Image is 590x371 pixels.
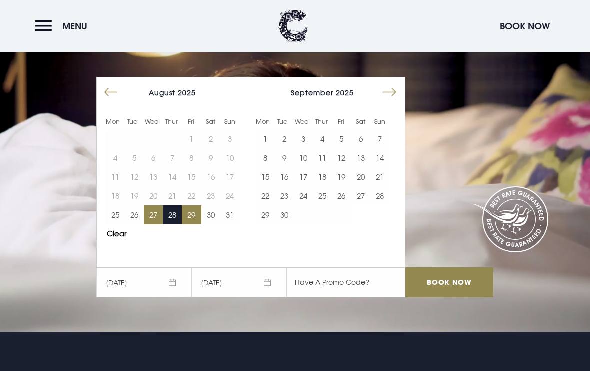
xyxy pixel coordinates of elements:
input: Book Now [405,267,493,297]
img: Clandeboye Lodge [278,10,308,42]
td: Choose Sunday, September 21, 2025 as your start date. [370,167,389,186]
button: 26 [332,186,351,205]
input: Have A Promo Code? [286,267,405,297]
span: 2025 [178,88,196,97]
td: Choose Monday, September 1, 2025 as your start date. [256,129,275,148]
button: 27 [144,205,163,224]
button: 7 [370,129,389,148]
td: Choose Monday, August 25, 2025 as your start date. [106,205,125,224]
td: Choose Wednesday, September 24, 2025 as your start date. [294,186,313,205]
td: Choose Tuesday, September 9, 2025 as your start date. [275,148,294,167]
td: Selected. Friday, August 29, 2025 [182,205,201,224]
button: 30 [275,205,294,224]
button: 21 [370,167,389,186]
button: 18 [313,167,332,186]
button: Clear [107,230,127,237]
button: 11 [313,148,332,167]
td: Choose Monday, September 8, 2025 as your start date. [256,148,275,167]
td: Choose Tuesday, September 23, 2025 as your start date. [275,186,294,205]
td: Choose Thursday, September 11, 2025 as your start date. [313,148,332,167]
button: 10 [294,148,313,167]
button: 31 [220,205,239,224]
td: Choose Saturday, September 20, 2025 as your start date. [351,167,370,186]
button: 12 [332,148,351,167]
td: Choose Wednesday, September 10, 2025 as your start date. [294,148,313,167]
button: 16 [275,167,294,186]
td: Choose Sunday, August 31, 2025 as your start date. [220,205,239,224]
button: 29 [182,205,201,224]
td: Choose Saturday, August 30, 2025 as your start date. [201,205,220,224]
button: 9 [275,148,294,167]
button: 20 [351,167,370,186]
button: 27 [351,186,370,205]
button: 14 [370,148,389,167]
button: 4 [313,129,332,148]
span: Menu [62,20,87,32]
button: 28 [370,186,389,205]
td: Choose Thursday, September 4, 2025 as your start date. [313,129,332,148]
button: 30 [201,205,220,224]
td: Choose Thursday, August 28, 2025 as your start date. [163,205,182,224]
td: Choose Saturday, September 27, 2025 as your start date. [351,186,370,205]
button: 25 [313,186,332,205]
td: Choose Friday, September 12, 2025 as your start date. [332,148,351,167]
button: 24 [294,186,313,205]
button: 22 [256,186,275,205]
button: 1 [256,129,275,148]
button: 25 [106,205,125,224]
td: Choose Monday, September 15, 2025 as your start date. [256,167,275,186]
span: 2025 [336,88,354,97]
td: Choose Monday, September 29, 2025 as your start date. [256,205,275,224]
span: September [291,88,333,97]
span: [DATE] [191,267,286,297]
td: Choose Thursday, September 18, 2025 as your start date. [313,167,332,186]
button: 23 [275,186,294,205]
button: 3 [294,129,313,148]
td: Choose Sunday, September 7, 2025 as your start date. [370,129,389,148]
button: 8 [256,148,275,167]
button: 6 [351,129,370,148]
td: Choose Saturday, September 6, 2025 as your start date. [351,129,370,148]
span: August [149,88,175,97]
td: Choose Friday, September 5, 2025 as your start date. [332,129,351,148]
td: Selected. Wednesday, August 27, 2025 [144,205,163,224]
td: Choose Tuesday, August 26, 2025 as your start date. [125,205,144,224]
button: 19 [332,167,351,186]
td: Choose Wednesday, September 3, 2025 as your start date. [294,129,313,148]
td: Choose Wednesday, September 17, 2025 as your start date. [294,167,313,186]
button: 29 [256,205,275,224]
button: Menu [35,15,92,37]
button: Move forward to switch to the next month. [380,83,399,102]
button: 28 [163,205,182,224]
button: 17 [294,167,313,186]
button: 5 [332,129,351,148]
td: Choose Monday, September 22, 2025 as your start date. [256,186,275,205]
button: 2 [275,129,294,148]
td: Choose Tuesday, September 30, 2025 as your start date. [275,205,294,224]
span: [DATE] [96,267,191,297]
td: Choose Sunday, September 28, 2025 as your start date. [370,186,389,205]
td: Choose Tuesday, September 16, 2025 as your start date. [275,167,294,186]
td: Choose Tuesday, September 2, 2025 as your start date. [275,129,294,148]
button: 13 [351,148,370,167]
td: Choose Thursday, September 25, 2025 as your start date. [313,186,332,205]
button: Move backward to switch to the previous month. [101,83,120,102]
button: Book Now [495,15,555,37]
td: Choose Saturday, September 13, 2025 as your start date. [351,148,370,167]
button: 15 [256,167,275,186]
td: Choose Sunday, September 14, 2025 as your start date. [370,148,389,167]
td: Choose Friday, September 19, 2025 as your start date. [332,167,351,186]
button: 26 [125,205,144,224]
td: Choose Friday, September 26, 2025 as your start date. [332,186,351,205]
